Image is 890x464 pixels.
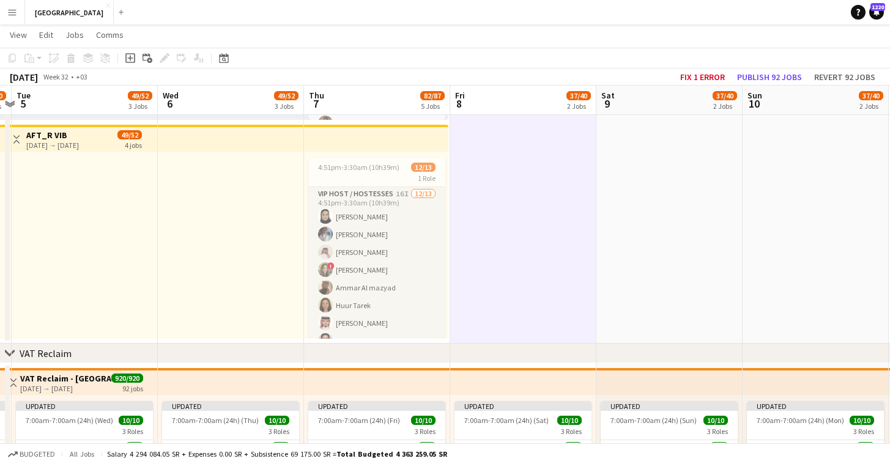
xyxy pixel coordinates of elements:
a: Comms [91,27,128,43]
div: Updated [454,401,591,411]
div: [DATE] → [DATE] [20,384,111,393]
span: Sat [601,90,615,101]
a: 1220 [869,5,884,20]
span: 4:51pm-3:30am (10h39m) (Fri) [318,163,411,172]
span: 82/87 [420,91,445,100]
span: 3 Roles [122,427,143,436]
h3: VAT Reclaim - [GEOGRAPHIC_DATA] [20,373,111,384]
span: 49/52 [274,91,299,100]
span: 7:00am-7:00am (24h) (Mon) [757,416,844,425]
div: 3 Jobs [128,101,152,111]
span: Total Budgeted 4 363 259.05 SR [336,449,447,458]
span: Wed [163,90,179,101]
div: [DATE] → [DATE] [26,141,79,150]
span: 10/10 [119,416,143,425]
span: Thu [309,90,324,101]
div: Updated [747,401,884,411]
span: Edit [39,29,53,40]
span: 9 [599,97,615,111]
span: 1 Role [418,174,436,183]
div: Updated [601,401,738,411]
span: 7:00am-7:00am (24h) (Wed) [26,416,113,425]
span: 37/40 [859,91,883,100]
h3: AFT_R VIB [26,130,79,141]
span: 10 [746,97,762,111]
span: 3 Roles [853,427,874,436]
span: Tue [17,90,31,101]
span: 7:00am-7:00am (24h) (Sat) [464,416,549,425]
span: 3 Roles [707,427,728,436]
a: Edit [34,27,58,43]
span: 5 [15,97,31,111]
span: 6 [161,97,179,111]
button: Fix 1 error [675,69,730,85]
button: Budgeted [6,447,57,461]
span: 7 [307,97,324,111]
button: Publish 92 jobs [732,69,807,85]
span: Week 32 [40,72,71,81]
span: 49/52 [117,130,142,139]
span: 7:00am-7:00am (24h) (Fri) [318,416,400,425]
span: 3 Roles [561,427,582,436]
a: View [5,27,32,43]
button: [GEOGRAPHIC_DATA] [25,1,114,24]
button: Revert 92 jobs [809,69,880,85]
div: Updated [308,401,445,411]
span: 3 Roles [415,427,436,436]
div: 5 Jobs [421,101,444,111]
span: 7:00am-7:00am (24h) (Sun) [610,416,697,425]
span: 7:00am-7:00am (24h) (Thu) [172,416,259,425]
span: 10/10 [265,416,289,425]
div: +03 [76,72,87,81]
div: [DATE] [10,71,38,83]
span: All jobs [67,449,97,458]
span: Fri [455,90,465,101]
div: Updated [16,401,153,411]
span: 37/40 [713,91,737,100]
span: 49/52 [128,91,152,100]
span: 10/10 [703,416,728,425]
span: ! [327,262,335,270]
div: 4 jobs [125,139,142,150]
div: 3 Jobs [275,101,298,111]
span: View [10,29,27,40]
a: Jobs [61,27,89,43]
app-job-card: 4:51pm-3:30am (10h39m) (Fri)12/131 RoleVIP Host / Hostesses16I12/134:51pm-3:30am (10h39m)[PERSON_... [308,158,445,339]
div: 92 jobs [122,383,143,393]
div: Salary 4 294 084.05 SR + Expenses 0.00 SR + Subsistence 69 175.00 SR = [107,449,447,458]
span: Comms [96,29,124,40]
span: Budgeted [20,450,55,458]
span: 37/40 [566,91,591,100]
app-card-role: VIP Host / Hostesses16I12/134:51pm-3:30am (10h39m)[PERSON_NAME][PERSON_NAME][PERSON_NAME]![PERSON... [308,187,445,441]
span: 920/920 [111,374,143,383]
span: 1220 [870,3,885,11]
span: 8 [453,97,465,111]
div: 2 Jobs [859,101,883,111]
span: 10/10 [557,416,582,425]
div: 2 Jobs [567,101,590,111]
span: 12/13 [411,163,436,172]
div: Updated [162,401,299,411]
div: VAT Reclaim [20,347,72,359]
div: 2 Jobs [713,101,736,111]
span: 3 Roles [269,427,289,436]
span: 10/10 [411,416,436,425]
span: Sun [747,90,762,101]
span: 10/10 [850,416,874,425]
span: Jobs [65,29,84,40]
